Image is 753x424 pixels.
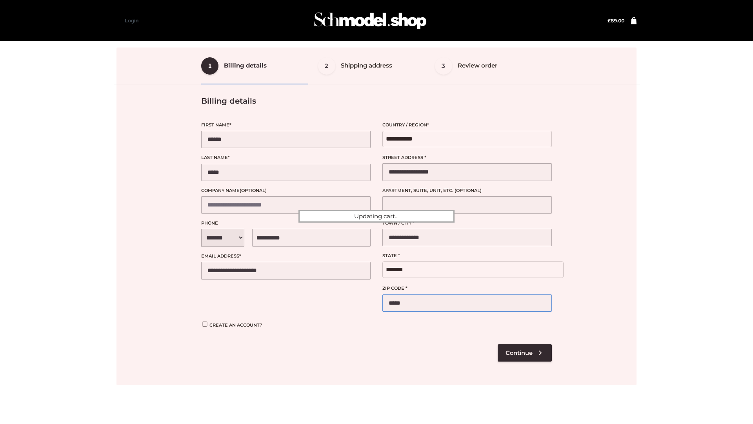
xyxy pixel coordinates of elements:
a: £89.00 [607,18,624,24]
bdi: 89.00 [607,18,624,24]
a: Login [125,18,138,24]
img: Schmodel Admin 964 [311,5,429,36]
div: Updating cart... [298,210,455,223]
span: £ [607,18,611,24]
